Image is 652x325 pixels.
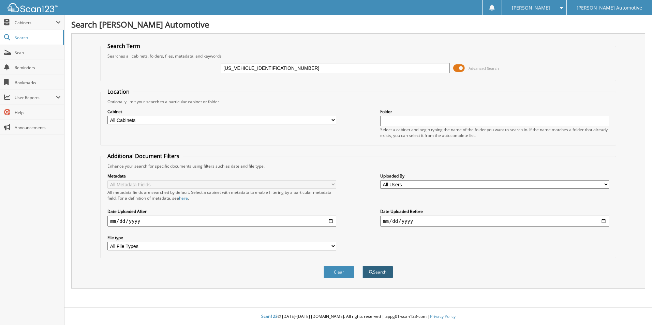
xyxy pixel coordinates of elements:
iframe: Chat Widget [618,292,652,325]
span: Announcements [15,125,61,130]
input: start [107,216,336,227]
a: Privacy Policy [430,313,456,319]
span: Advanced Search [469,66,499,71]
legend: Location [104,88,133,95]
div: Searches all cabinets, folders, files, metadata, and keywords [104,53,612,59]
input: end [380,216,609,227]
div: All metadata fields are searched by default. Select a cabinet with metadata to enable filtering b... [107,189,336,201]
legend: Search Term [104,42,144,50]
label: Cabinet [107,109,336,114]
button: Search [362,266,393,278]
span: User Reports [15,95,56,100]
span: [PERSON_NAME] Automotive [577,6,642,10]
div: Optionally limit your search to a particular cabinet or folder [104,99,612,105]
span: Reminders [15,65,61,71]
label: Metadata [107,173,336,179]
button: Clear [324,266,354,278]
label: Date Uploaded Before [380,208,609,214]
div: © [DATE]-[DATE] [DOMAIN_NAME]. All rights reserved | appg01-scan123-com | [64,308,652,325]
label: Folder [380,109,609,114]
img: scan123-logo-white.svg [7,3,58,12]
span: [PERSON_NAME] [512,6,550,10]
label: File type [107,235,336,241]
div: Select a cabinet and begin typing the name of the folder you want to search in. If the name match... [380,127,609,138]
label: Uploaded By [380,173,609,179]
span: Cabinets [15,20,56,26]
span: Bookmarks [15,80,61,86]
div: Enhance your search for specific documents using filters such as date and file type. [104,163,612,169]
span: Scan [15,50,61,56]
span: Help [15,110,61,115]
a: here [179,195,188,201]
span: Scan123 [261,313,278,319]
span: Search [15,35,60,41]
label: Date Uploaded After [107,208,336,214]
legend: Additional Document Filters [104,152,183,160]
h1: Search [PERSON_NAME] Automotive [71,19,645,30]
